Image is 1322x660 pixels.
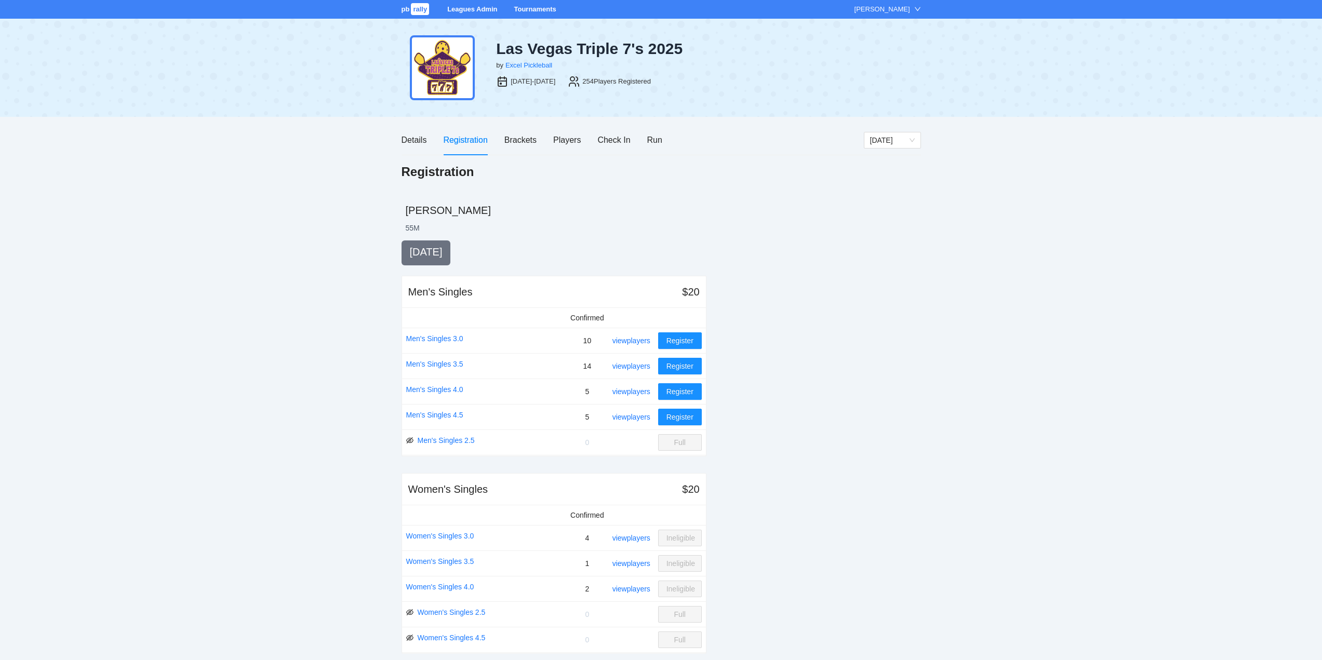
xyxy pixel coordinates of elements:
a: Women's Singles 4.5 [418,632,486,643]
button: Full [658,606,702,623]
a: Men's Singles 3.5 [406,358,463,370]
button: Ineligible [658,555,702,572]
div: $20 [682,482,699,496]
a: Women's Singles 2.5 [418,607,486,618]
span: eye-invisible [406,609,413,616]
a: view players [612,534,650,542]
span: eye-invisible [406,437,413,444]
h1: Registration [402,164,474,180]
div: [PERSON_NAME] [854,4,910,15]
div: $20 [682,285,699,299]
a: Women's Singles 3.5 [406,556,474,567]
td: 4 [566,525,608,550]
a: Men's Singles 3.0 [406,333,463,344]
td: Confirmed [566,308,608,328]
a: Men's Singles 4.0 [406,384,463,395]
div: Women's Singles [408,482,488,496]
a: view players [612,362,650,370]
a: Leagues Admin [447,5,497,13]
div: Details [402,133,427,146]
a: Men's Singles 2.5 [418,435,475,446]
span: Friday [870,132,915,148]
a: view players [612,336,650,345]
td: 1 [566,550,608,576]
span: Register [666,360,693,372]
span: down [914,6,921,12]
span: Register [666,386,693,397]
a: view players [612,413,650,421]
a: Women's Singles 4.0 [406,581,474,592]
h2: [PERSON_NAME] [406,203,921,218]
div: Registration [443,133,487,146]
span: 0 [585,438,589,447]
a: Excel Pickleball [505,61,552,69]
div: Run [647,133,662,146]
span: pb [402,5,410,13]
button: Ineligible [658,581,702,597]
span: [DATE] [410,246,443,258]
td: Confirmed [566,505,608,526]
span: eye-invisible [406,634,413,641]
button: Full [658,631,702,648]
div: by [496,60,503,71]
a: view players [612,387,650,396]
span: Register [666,335,693,346]
span: 0 [585,610,589,618]
span: 0 [585,636,589,644]
div: Brackets [504,133,537,146]
div: Players [553,133,581,146]
a: view players [612,559,650,568]
li: 55 M [406,223,420,233]
div: 254 Players Registered [582,76,651,87]
img: tiple-sevens-24.png [410,35,475,100]
td: 5 [566,379,608,404]
span: Register [666,411,693,423]
div: Check In [597,133,630,146]
button: Register [658,409,702,425]
a: Men's Singles 4.5 [406,409,463,421]
button: Full [658,434,702,451]
button: Register [658,332,702,349]
td: 10 [566,328,608,353]
td: 2 [566,576,608,601]
div: Men's Singles [408,285,473,299]
a: Tournaments [514,5,556,13]
button: Register [658,358,702,374]
button: Register [658,383,702,400]
span: rally [411,3,429,15]
div: Las Vegas Triple 7's 2025 [496,39,739,58]
div: [DATE]-[DATE] [511,76,555,87]
a: view players [612,585,650,593]
td: 14 [566,353,608,379]
td: 5 [566,404,608,429]
button: Ineligible [658,530,702,546]
a: pbrally [402,5,431,13]
a: Women's Singles 3.0 [406,530,474,542]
